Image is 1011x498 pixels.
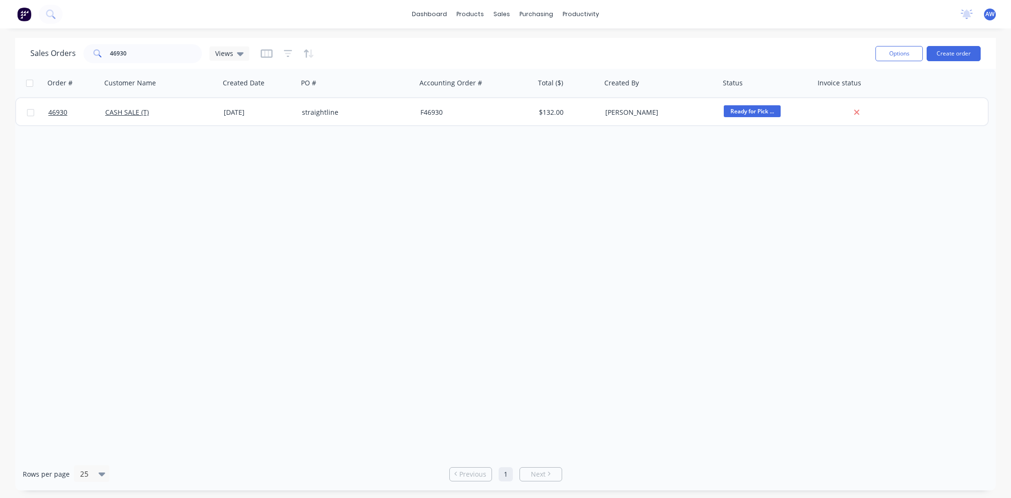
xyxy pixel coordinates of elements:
ul: Pagination [446,467,566,481]
iframe: Intercom live chat [979,466,1002,489]
a: 46930 [48,98,105,127]
div: straightline [302,108,407,117]
div: purchasing [515,7,558,21]
div: Customer Name [104,78,156,88]
div: [PERSON_NAME] [605,108,710,117]
div: Invoice status [818,78,861,88]
div: PO # [301,78,316,88]
button: Options [875,46,923,61]
a: Page 1 is your current page [499,467,513,481]
span: Views [215,48,233,58]
img: Factory [17,7,31,21]
span: 46930 [48,108,67,117]
div: $132.00 [539,108,595,117]
div: sales [489,7,515,21]
div: [DATE] [224,108,294,117]
div: Order # [47,78,73,88]
span: Next [531,470,546,479]
span: Rows per page [23,470,70,479]
a: Previous page [450,470,492,479]
div: Created Date [223,78,264,88]
h1: Sales Orders [30,49,76,58]
div: F46930 [420,108,526,117]
a: CASH SALE (T) [105,108,149,117]
a: dashboard [407,7,452,21]
div: Status [723,78,743,88]
span: Previous [459,470,486,479]
button: Create order [927,46,981,61]
span: Ready for Pick ... [724,105,781,117]
input: Search... [110,44,202,63]
a: Next page [520,470,562,479]
div: Total ($) [538,78,563,88]
div: productivity [558,7,604,21]
div: Created By [604,78,639,88]
span: AW [985,10,994,18]
div: products [452,7,489,21]
div: Accounting Order # [419,78,482,88]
